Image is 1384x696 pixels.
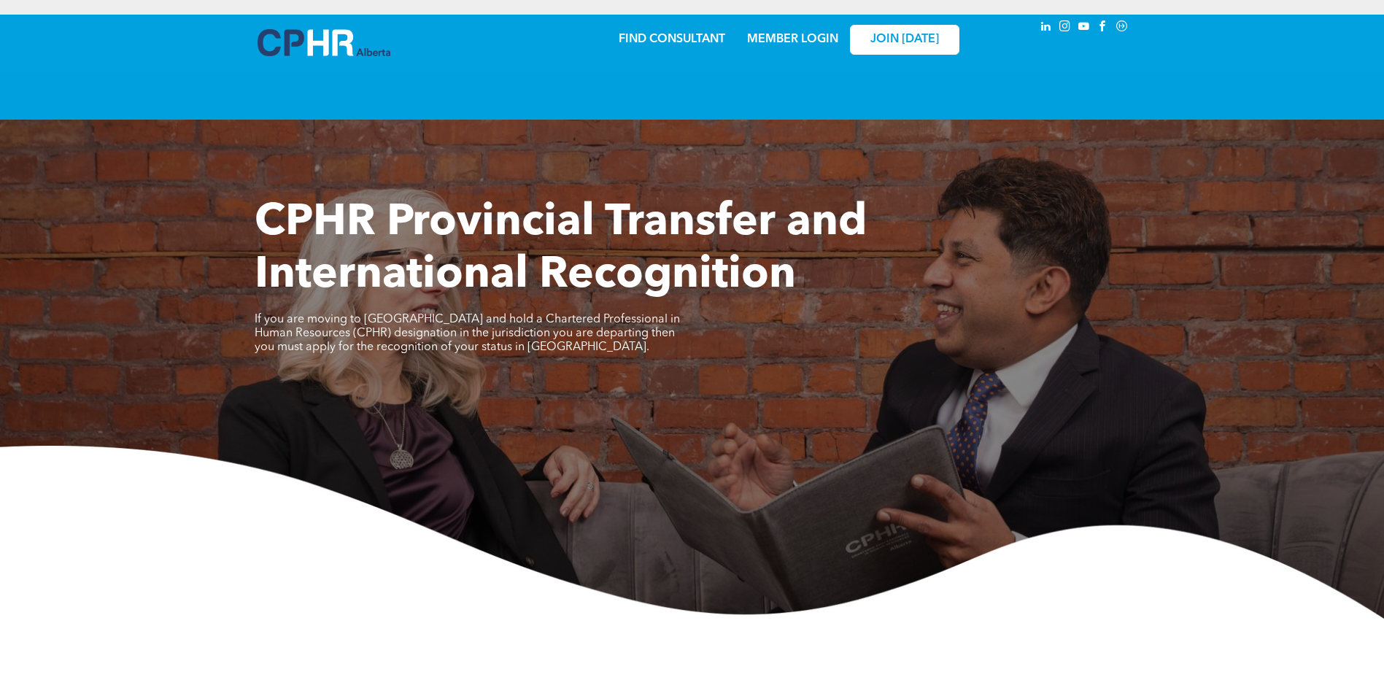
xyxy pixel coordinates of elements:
[870,33,939,47] span: JOIN [DATE]
[1057,18,1073,38] a: instagram
[619,34,725,45] a: FIND CONSULTANT
[1038,18,1054,38] a: linkedin
[1095,18,1111,38] a: facebook
[850,25,959,55] a: JOIN [DATE]
[255,201,867,298] span: CPHR Provincial Transfer and International Recognition
[1114,18,1130,38] a: Social network
[1076,18,1092,38] a: youtube
[747,34,838,45] a: MEMBER LOGIN
[255,314,680,353] span: If you are moving to [GEOGRAPHIC_DATA] and hold a Chartered Professional in Human Resources (CPHR...
[258,29,390,56] img: A blue and white logo for cp alberta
